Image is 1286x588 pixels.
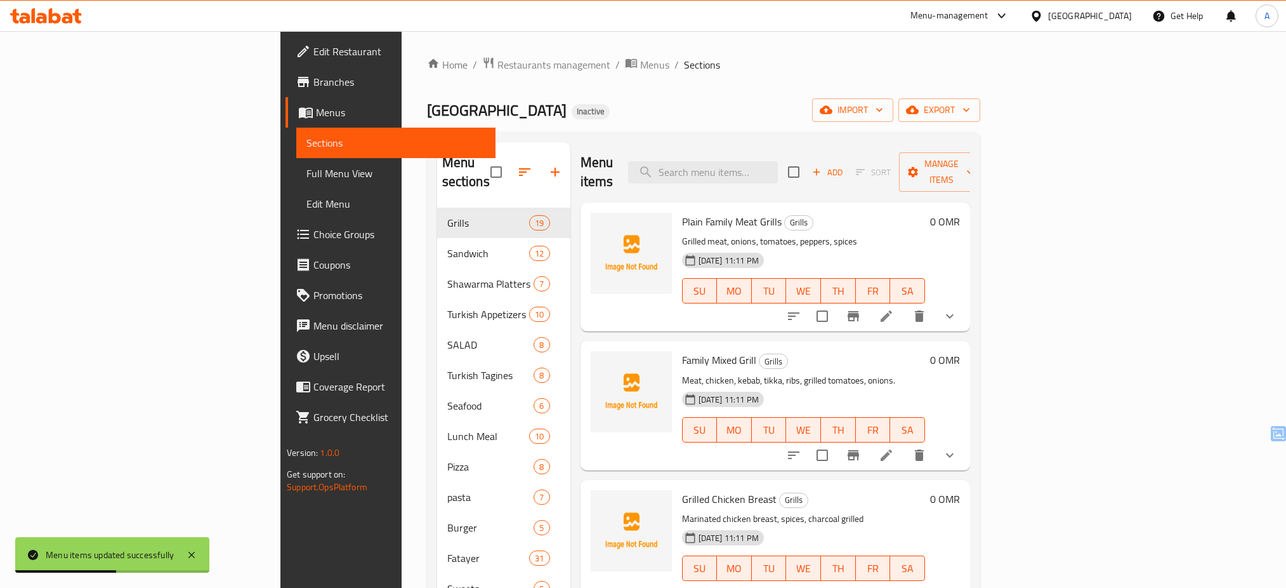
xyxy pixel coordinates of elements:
[447,429,530,444] span: Lunch Meal
[879,309,894,324] a: Edit menu item
[530,309,549,321] span: 10
[838,301,869,331] button: Branch-specific-item
[779,493,808,508] div: Grills
[482,57,610,73] a: Restaurants management
[529,215,549,231] div: items
[942,309,957,324] svg: Show Choices
[930,213,960,231] h6: 0 OMR
[895,282,920,300] span: SA
[534,520,549,535] div: items
[861,421,886,439] span: FR
[313,74,485,90] span: Branches
[313,318,485,333] span: Menu disclaimer
[320,444,339,461] span: 1.0.0
[895,559,920,578] span: SA
[757,282,782,300] span: TU
[497,57,610,72] span: Restaurants management
[313,379,485,394] span: Coverage Report
[909,156,974,188] span: Manage items
[534,522,549,534] span: 5
[591,213,672,294] img: Plain Family Meat Grills
[437,482,570,512] div: pasta7
[447,307,530,322] span: Turkish Appetizers
[757,559,782,578] span: TU
[682,511,925,527] p: Marinated chicken breast, spices, charcoal grilled
[786,278,821,304] button: WE
[287,444,318,461] span: Version:
[935,301,965,331] button: show more
[684,57,720,72] span: Sections
[447,490,534,505] span: pasta
[717,417,752,443] button: MO
[861,559,886,578] span: FR
[530,431,549,443] span: 10
[688,421,712,439] span: SU
[930,351,960,369] h6: 0 OMR
[786,417,821,443] button: WE
[904,440,935,471] button: delete
[534,278,549,290] span: 7
[285,341,495,371] a: Upsell
[810,165,844,180] span: Add
[682,417,718,443] button: SU
[530,217,549,229] span: 19
[437,360,570,391] div: Turkish Tagines8
[848,163,899,182] span: Select section first
[285,36,495,67] a: Edit Restaurant
[437,208,570,238] div: Grills19
[895,421,920,439] span: SA
[437,391,570,421] div: Seafood6
[313,349,485,364] span: Upsell
[752,556,787,581] button: TU
[752,417,787,443] button: TU
[909,102,970,118] span: export
[826,421,851,439] span: TH
[822,102,883,118] span: import
[316,105,485,120] span: Menus
[752,278,787,304] button: TU
[447,459,534,474] div: Pizza
[437,269,570,299] div: Shawarma Platters7
[821,278,856,304] button: TH
[46,548,174,562] div: Menu items updated successfully
[856,556,891,581] button: FR
[572,104,610,119] div: Inactive
[890,278,925,304] button: SA
[757,421,782,439] span: TU
[899,152,984,192] button: Manage items
[306,166,485,181] span: Full Menu View
[306,135,485,150] span: Sections
[447,368,534,383] span: Turkish Tagines
[812,98,893,122] button: import
[534,491,549,504] span: 7
[285,371,495,402] a: Coverage Report
[313,410,485,425] span: Grocery Checklist
[285,97,495,128] a: Menus
[688,282,712,300] span: SU
[784,215,813,231] div: Grills
[591,490,672,571] img: Grilled Chicken Breast
[447,398,534,413] span: Seafood
[879,448,894,463] a: Edit menu item
[427,96,567,124] span: [GEOGRAPHIC_DATA]
[447,520,534,535] span: Burger
[904,301,935,331] button: delete
[778,440,809,471] button: sort-choices
[296,158,495,189] a: Full Menu View
[693,394,764,406] span: [DATE] 11:11 PM
[821,556,856,581] button: TH
[529,307,549,322] div: items
[759,354,788,369] div: Grills
[447,215,530,231] span: Grills
[826,559,851,578] span: TH
[447,246,530,261] span: Sandwich
[722,421,747,439] span: MO
[437,512,570,543] div: Burger5
[534,339,549,351] span: 8
[296,189,495,219] a: Edit Menu
[910,8,988,23] div: Menu-management
[447,551,530,566] div: Fatayer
